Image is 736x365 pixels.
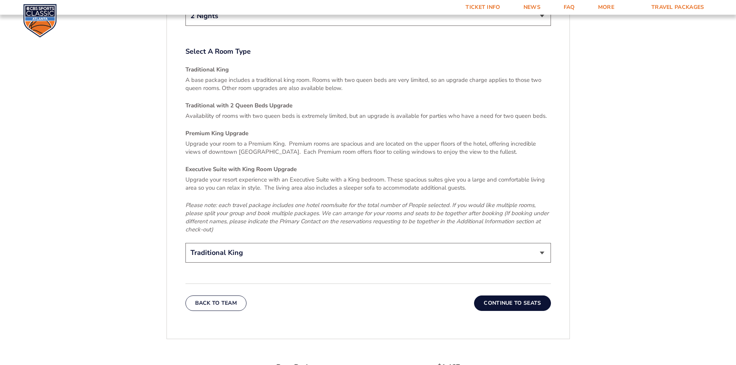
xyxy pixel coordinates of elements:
[185,76,551,92] p: A base package includes a traditional king room. Rooms with two queen beds are very limited, so a...
[185,112,551,120] p: Availability of rooms with two queen beds is extremely limited, but an upgrade is available for p...
[185,295,247,311] button: Back To Team
[185,129,551,138] h4: Premium King Upgrade
[474,295,551,311] button: Continue To Seats
[23,4,57,37] img: CBS Sports Classic
[185,201,549,233] em: Please note: each travel package includes one hotel room/suite for the total number of People sel...
[185,102,551,110] h4: Traditional with 2 Queen Beds Upgrade
[185,47,551,56] label: Select A Room Type
[185,165,551,173] h4: Executive Suite with King Room Upgrade
[185,140,551,156] p: Upgrade your room to a Premium King. Premium rooms are spacious and are located on the upper floo...
[185,176,551,192] p: Upgrade your resort experience with an Executive Suite with a King bedroom. These spacious suites...
[185,66,551,74] h4: Traditional King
